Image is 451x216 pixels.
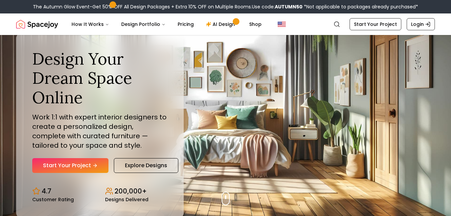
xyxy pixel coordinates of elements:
div: The Autumn Glow Event-Get 50% OFF All Design Packages + Extra 10% OFF on Multiple Rooms. [33,3,418,10]
a: AI Design [200,17,242,31]
img: Spacejoy Logo [16,17,58,31]
p: 4.7 [42,186,51,196]
p: 200,000+ [115,186,147,196]
nav: Main [66,17,267,31]
span: Use code: [252,3,303,10]
small: Designs Delivered [105,197,148,202]
nav: Global [16,13,435,35]
button: How It Works [66,17,115,31]
p: Work 1:1 with expert interior designers to create a personalized design, complete with curated fu... [32,112,168,150]
button: Design Portfolio [116,17,171,31]
small: Customer Rating [32,197,74,202]
img: United States [278,20,286,28]
div: Design stats [32,181,168,202]
h1: Design Your Dream Space Online [32,49,168,107]
span: *Not applicable to packages already purchased* [303,3,418,10]
a: Pricing [172,17,199,31]
b: AUTUMN50 [275,3,303,10]
a: Start Your Project [32,158,108,173]
a: Login [407,18,435,30]
a: Shop [244,17,267,31]
a: Spacejoy [16,17,58,31]
a: Explore Designs [114,158,178,173]
a: Start Your Project [350,18,401,30]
